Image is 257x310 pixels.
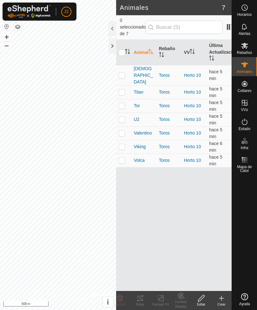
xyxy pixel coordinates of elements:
a: Horto 10 [184,130,201,135]
th: Última Actualización [207,40,232,65]
a: Horto 10 [184,89,201,95]
span: 9 sept 2025, 13:20 [209,127,222,139]
p-sorticon: Activar para ordenar [190,50,195,55]
p-sorticon: Activar para ordenar [209,56,214,62]
button: + [3,33,10,41]
button: Capas del Mapa [14,23,22,31]
span: Ayuda [239,302,250,306]
span: Infra [241,146,248,150]
span: i [107,298,109,306]
th: Rebaño [156,40,181,65]
div: Toros [159,116,179,123]
span: Collares [237,89,251,93]
span: Volca [134,157,145,164]
span: Eliminar [114,303,126,306]
div: Toros [159,130,179,136]
a: Horto 10 [184,144,201,149]
a: Horto 10 [184,158,201,163]
span: Tor [134,102,140,109]
span: 9 sept 2025, 13:20 [209,114,222,125]
span: Animales [237,70,252,74]
div: Crear [211,302,232,307]
a: Horto 10 [184,117,201,122]
div: Toros [159,102,179,109]
th: Animal [131,40,156,65]
span: U2 [134,116,140,123]
a: Política de Privacidad [29,296,58,307]
a: Horto 10 [184,73,201,78]
span: Rebaños [237,51,252,55]
span: 0 seleccionado de 7 [120,17,146,37]
span: J2 [64,8,69,15]
th: VV [181,40,207,65]
img: Logo Gallagher [8,5,51,18]
h2: Animales [120,4,222,11]
div: Editar [191,302,211,307]
button: Restablecer Mapa [3,23,10,30]
span: Horarios [237,13,252,16]
span: 7 [222,3,225,12]
span: VVs [241,108,248,112]
div: Rutas [130,302,150,307]
span: Alertas [239,32,250,36]
button: – [3,42,10,49]
span: 9 sept 2025, 13:20 [209,69,222,81]
input: Buscar (S) [146,21,222,34]
a: Contáctenos [66,296,87,307]
div: Toros [159,72,179,79]
div: Toros [159,143,179,150]
div: Cambiar Rebaño [171,300,191,309]
span: [DEMOGRAPHIC_DATA] [134,65,154,85]
div: Cambiar VV [150,302,171,307]
p-sorticon: Activar para ordenar [148,50,154,55]
a: Ayuda [232,291,257,308]
span: Titan [134,89,144,96]
div: Toros [159,89,179,96]
p-sorticon: Activar para ordenar [125,50,130,55]
span: Mapa de Calor [234,165,255,173]
p-sorticon: Activar para ordenar [159,53,164,58]
span: Viking [134,143,146,150]
span: 9 sept 2025, 13:20 [209,141,222,153]
span: Estado [239,127,250,131]
button: i [103,297,113,307]
a: Horto 10 [184,103,201,108]
span: 9 sept 2025, 13:20 [209,100,222,112]
span: 9 sept 2025, 13:20 [209,86,222,98]
div: Toros [159,157,179,164]
span: 9 sept 2025, 13:20 [209,155,222,166]
span: Valentino [134,130,152,136]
